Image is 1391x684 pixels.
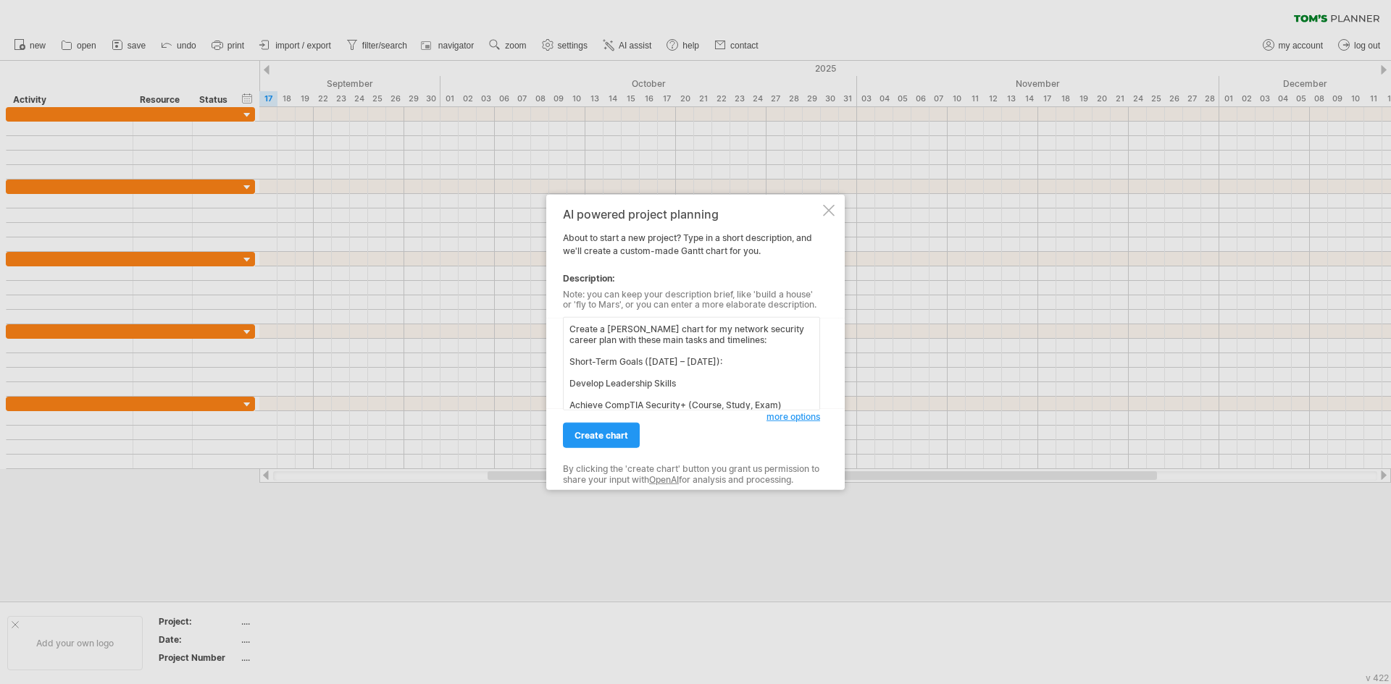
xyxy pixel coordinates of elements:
[563,423,640,448] a: create chart
[649,473,679,484] a: OpenAI
[563,464,820,485] div: By clicking the 'create chart' button you grant us permission to share your input with for analys...
[563,271,820,284] div: Description:
[575,430,628,441] span: create chart
[563,207,820,477] div: About to start a new project? Type in a short description, and we'll create a custom-made Gantt c...
[766,411,820,422] span: more options
[766,410,820,423] a: more options
[563,207,820,220] div: AI powered project planning
[563,289,820,310] div: Note: you can keep your description brief, like 'build a house' or 'fly to Mars', or you can ente...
